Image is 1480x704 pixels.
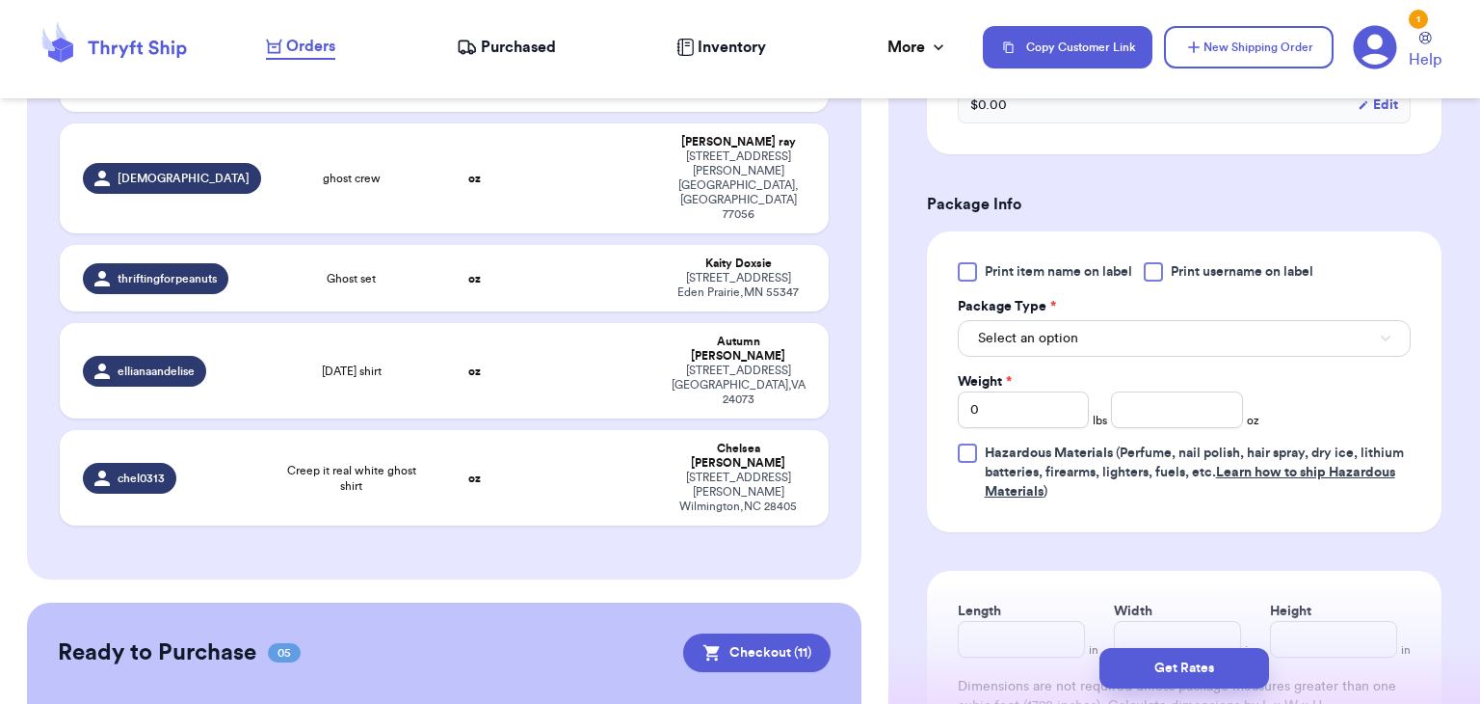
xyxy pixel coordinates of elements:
strong: oz [468,366,481,377]
button: Get Rates [1099,648,1269,689]
div: [STREET_ADDRESS][PERSON_NAME] [GEOGRAPHIC_DATA] , [GEOGRAPHIC_DATA] 77056 [671,149,806,222]
a: Orders [266,35,335,60]
div: Kaity Doxsie [671,257,806,271]
label: Length [958,602,1001,621]
label: Weight [958,372,1012,392]
button: Edit [1358,95,1398,115]
div: 1 [1409,10,1428,29]
strong: oz [468,473,481,484]
a: Purchased [457,36,556,59]
span: Orders [286,35,335,58]
div: [STREET_ADDRESS] Eden Prairie , MN 55347 [671,271,806,300]
span: Hazardous Materials [985,447,1113,460]
span: Print username on label [1171,262,1313,282]
span: [DEMOGRAPHIC_DATA] [118,171,250,186]
h3: Package Info [927,193,1441,216]
span: Print item name on label [985,262,1132,282]
span: oz [1247,413,1259,428]
button: Select an option [958,320,1411,357]
span: Ghost set [327,271,376,286]
span: chel0313 [118,471,165,486]
span: Inventory [698,36,766,59]
span: Help [1409,48,1441,71]
button: Checkout (11) [683,634,831,672]
a: Help [1409,32,1441,71]
div: Autumn [PERSON_NAME] [671,335,806,364]
span: Purchased [481,36,556,59]
div: Chelsea [PERSON_NAME] [671,442,806,471]
strong: oz [468,273,481,284]
span: (Perfume, nail polish, hair spray, dry ice, lithium batteries, firearms, lighters, fuels, etc. ) [985,447,1404,499]
span: ghost crew [323,171,381,186]
div: [STREET_ADDRESS][PERSON_NAME] Wilmington , NC 28405 [671,471,806,514]
span: Creep it real white ghost shirt [286,463,417,494]
label: Height [1270,602,1311,621]
button: Copy Customer Link [983,26,1152,68]
h2: Ready to Purchase [58,637,256,668]
span: $ 0.00 [970,95,1007,115]
span: lbs [1093,413,1107,428]
span: ellianaandelise [118,364,195,379]
span: Select an option [978,329,1078,348]
a: 1 [1353,25,1397,69]
span: [DATE] shirt [322,364,382,379]
div: [PERSON_NAME] ray [671,135,806,149]
span: 05 [268,643,301,663]
div: More [887,36,948,59]
div: [STREET_ADDRESS] [GEOGRAPHIC_DATA] , VA 24073 [671,364,806,407]
label: Width [1114,602,1152,621]
span: thriftingforpeanuts [118,271,217,286]
a: Inventory [676,36,766,59]
strong: oz [468,173,481,184]
label: Package Type [958,297,1056,316]
button: New Shipping Order [1164,26,1334,68]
